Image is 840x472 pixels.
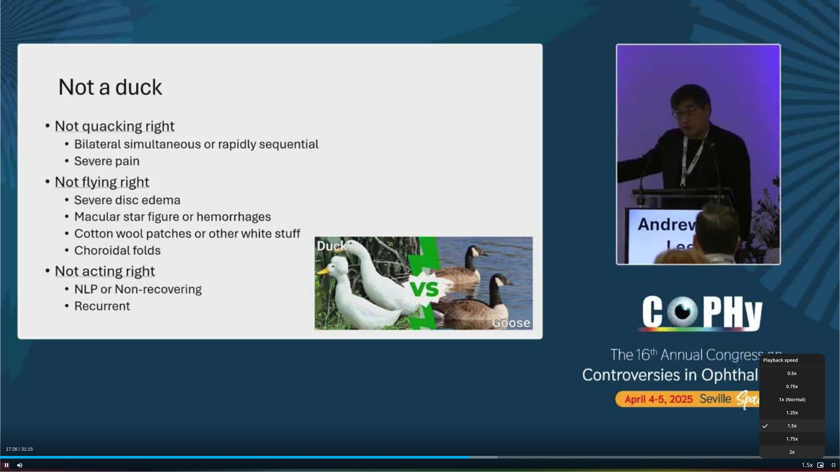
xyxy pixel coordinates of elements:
span: 1x [779,396,784,403]
span: 17:26 [6,446,17,452]
span: 1.75x [786,436,798,442]
button: Enable picture-in-picture mode [814,459,827,472]
span: 1.25x [786,409,798,416]
span: 2x [789,449,795,455]
span: 1.5x [787,423,797,429]
span: 0.5x [787,370,797,377]
button: Playback Rate [801,459,814,472]
button: Mute [13,459,26,472]
span: 31:15 [21,446,33,452]
span: / [19,446,20,452]
button: Exit Fullscreen [827,459,840,472]
span: 0.75x [786,383,798,390]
